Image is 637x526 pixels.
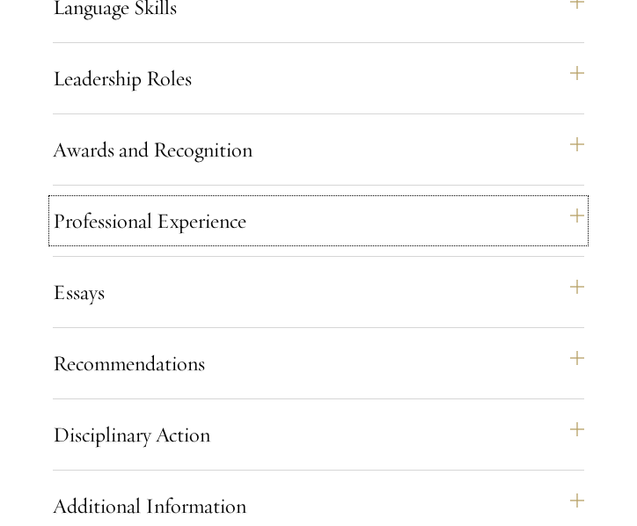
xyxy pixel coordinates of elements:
[53,200,584,242] button: Professional Experience
[53,128,584,171] button: Awards and Recognition
[53,413,584,456] button: Disciplinary Action
[53,342,584,384] button: Recommendations
[53,271,584,313] button: Essays
[53,57,584,99] button: Leadership Roles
